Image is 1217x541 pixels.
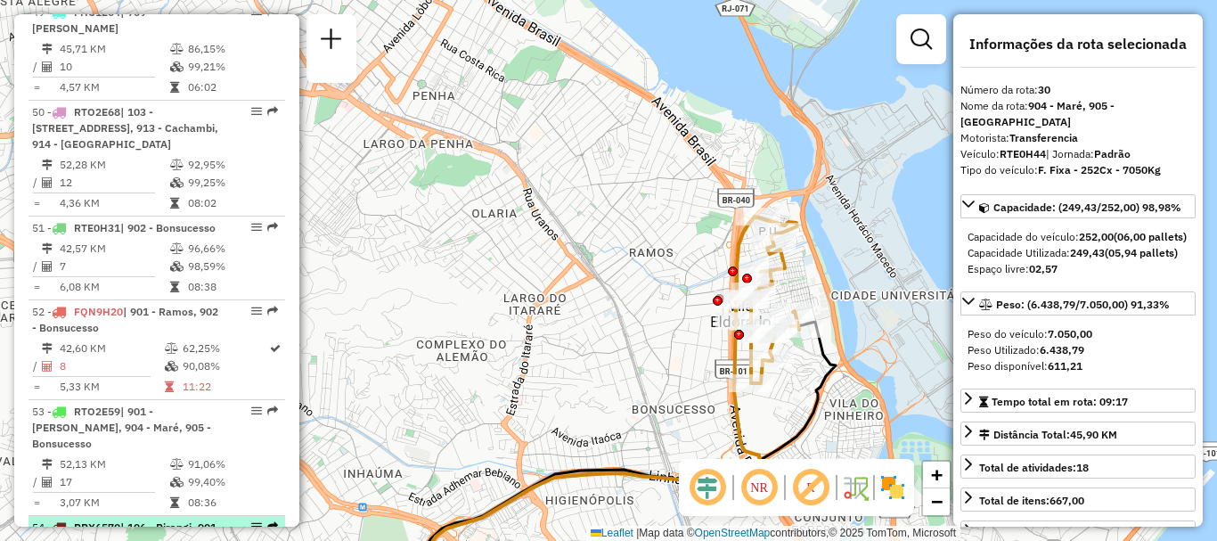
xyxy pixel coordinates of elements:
strong: RTE0H44 [1000,147,1046,160]
td: 62,25% [182,340,268,357]
td: 52,28 KM [59,156,169,174]
a: Capacidade: (249,43/252,00) 98,98% [960,194,1196,218]
td: 17 [59,473,169,491]
strong: 249,43 [1070,246,1105,259]
i: % de utilização da cubagem [170,261,184,272]
span: 49 - [32,5,153,35]
i: Total de Atividades [42,477,53,488]
span: − [931,490,943,512]
td: / [32,174,41,192]
i: Distância Total [42,160,53,170]
div: Peso Utilizado: [968,342,1188,358]
div: Motorista: [960,130,1196,146]
td: / [32,473,41,491]
td: = [32,278,41,296]
i: % de utilização da cubagem [170,177,184,188]
strong: F. Fixa - 252Cx - 7050Kg [1038,163,1161,176]
i: % de utilização do peso [170,44,184,54]
i: Tempo total em rota [170,497,179,508]
td: 86,15% [187,40,277,58]
a: Leaflet [591,527,633,539]
i: % de utilização do peso [170,459,184,470]
i: Tempo total em rota [170,82,179,93]
a: Zoom in [923,462,950,488]
span: Ocultar deslocamento [686,466,729,509]
a: OpenStreetMap [695,527,771,539]
strong: (05,94 pallets) [1105,246,1178,259]
em: Rota exportada [267,521,278,532]
div: Espaço livre: [968,261,1188,277]
span: FHC1E04 [74,5,120,19]
i: Total de Atividades [42,177,53,188]
div: Capacidade do veículo: [968,229,1188,245]
span: 51 - [32,221,216,234]
span: | 901 - Ramos, 902 - Bonsucesso [32,305,218,334]
strong: 02,57 [1029,262,1058,275]
div: Capacidade: (249,43/252,00) 98,98% [960,222,1196,284]
em: Opções [251,406,262,416]
td: 08:38 [187,278,277,296]
img: Exibir/Ocultar setores [878,473,907,502]
span: Peso do veículo: [968,327,1092,340]
strong: (06,00 pallets) [1114,230,1187,243]
span: 50 - [32,105,218,151]
em: Rota exportada [267,306,278,316]
img: Fluxo de ruas [841,473,870,502]
i: % de utilização do peso [170,243,184,254]
i: Total de Atividades [42,61,53,72]
td: = [32,78,41,96]
div: Veículo: [960,146,1196,162]
td: 6,08 KM [59,278,169,296]
td: 8 [59,357,164,375]
a: Zoom out [923,488,950,515]
td: 11:22 [182,378,268,396]
div: Map data © contributors,© 2025 TomTom, Microsoft [586,526,960,541]
strong: 252,00 [1079,230,1114,243]
span: Capacidade: (249,43/252,00) 98,98% [993,201,1181,214]
td: 91,06% [187,455,277,473]
a: Total de itens:667,00 [960,488,1196,512]
a: Total de atividades:18 [960,455,1196,479]
span: 45,90 KM [1070,428,1117,441]
span: 52 - [32,305,218,334]
td: 08:02 [187,194,277,212]
i: % de utilização da cubagem [170,61,184,72]
i: Distância Total [42,243,53,254]
i: Total de Atividades [42,361,53,372]
span: | [636,527,639,539]
td: 10 [59,58,169,76]
span: + [931,463,943,486]
span: RTO2E68 [74,105,120,119]
td: 42,60 KM [59,340,164,357]
td: / [32,58,41,76]
i: % de utilização da cubagem [170,477,184,488]
i: Total de Atividades [42,261,53,272]
a: Exibir filtros [903,21,939,57]
strong: 30 [1038,83,1050,96]
em: Rota exportada [267,222,278,233]
span: | 902 - Bonsucesso [120,221,216,234]
i: Rota otimizada [270,343,281,354]
div: Tipo do veículo: [960,162,1196,178]
div: Número da rota: [960,82,1196,98]
a: Tempo total em rota: 09:17 [960,389,1196,413]
td: 92,95% [187,156,277,174]
i: % de utilização do peso [165,343,178,354]
i: Tempo total em rota [170,198,179,209]
strong: 7.050,00 [1048,327,1092,340]
td: 96,66% [187,240,277,258]
a: Nova sessão e pesquisa [314,21,349,61]
td: = [32,194,41,212]
td: 12 [59,174,169,192]
td: = [32,378,41,396]
span: | Jornada: [1046,147,1131,160]
i: Distância Total [42,44,53,54]
td: 4,57 KM [59,78,169,96]
i: Tempo total em rota [170,282,179,292]
strong: 904 - Maré, 905 - [GEOGRAPHIC_DATA] [960,99,1115,128]
td: / [32,357,41,375]
td: / [32,258,41,275]
td: 99,21% [187,58,277,76]
td: 99,40% [187,473,277,491]
strong: Transferencia [1009,131,1078,144]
